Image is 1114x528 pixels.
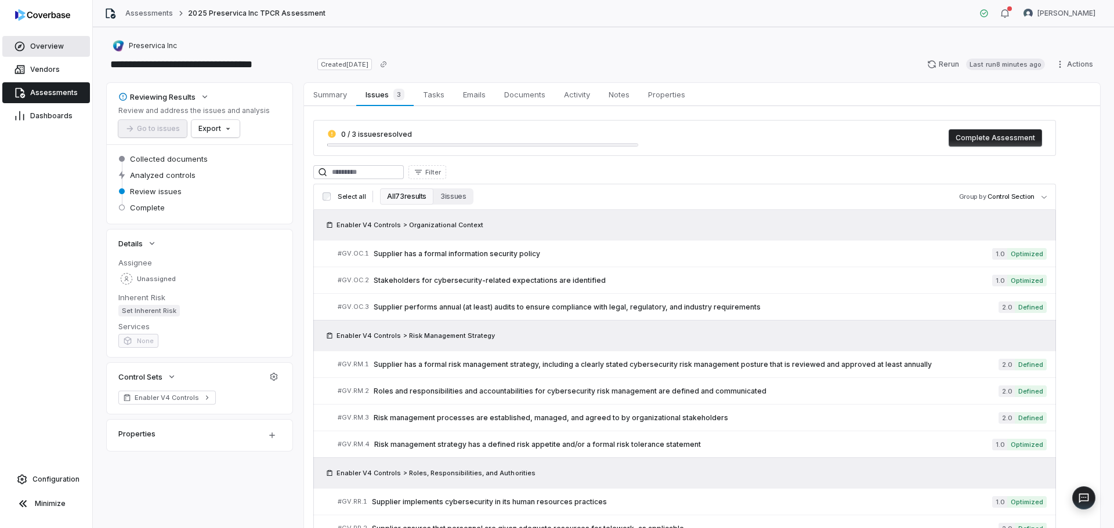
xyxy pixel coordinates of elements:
span: Created [DATE] [317,59,372,70]
span: 2025 Preservica Inc TPCR Assessment [188,9,325,18]
input: Select all [323,192,331,201]
img: logo-D7KZi-bG.svg [15,9,70,21]
a: #GV.OC.3Supplier performs annual (at least) audits to ensure compliance with legal, regulatory, a... [338,294,1047,320]
span: Optimized [1007,496,1047,508]
a: Dashboards [2,105,90,126]
a: Overview [2,36,90,57]
button: Filter [408,165,446,179]
span: Minimize [35,499,66,508]
span: Optimized [1007,275,1047,286]
button: All 73 results [380,188,433,205]
span: Documents [500,87,550,102]
span: Defined [1015,359,1047,370]
a: Configuration [5,469,88,490]
span: Risk management strategy has a defined risk appetite and/or a formal risk tolerance statement [374,440,992,449]
a: #GV.RM.3Risk management processes are established, managed, and agreed to by organizational stake... [338,405,1047,431]
span: Notes [604,87,634,102]
button: Details [115,233,160,254]
span: Supplier performs annual (at least) audits to ensure compliance with legal, regulatory, and indus... [374,303,999,312]
span: Supplier has a formal risk management strategy, including a clearly stated cybersecurity risk man... [374,360,999,369]
a: #GV.OC.1Supplier has a formal information security policy1.0Optimized [338,241,1047,267]
span: Stakeholders for cybersecurity-related expectations are identified [374,276,992,285]
span: Supplier has a formal information security policy [374,249,992,258]
button: Control Sets [115,366,180,387]
button: Copy link [373,54,394,75]
span: 1.0 [992,248,1007,260]
span: # GV.OC.2 [338,276,369,285]
span: Overview [30,42,64,51]
span: # GV.OC.3 [338,303,369,311]
button: Melanie Lorent avatar[PERSON_NAME] [1017,5,1102,22]
span: Collected documents [130,154,208,164]
span: Tasks [418,87,449,102]
dt: Services [118,321,281,332]
button: Reviewing Results [115,86,213,107]
a: Vendors [2,59,90,80]
span: Defined [1015,301,1047,313]
span: 0 / 3 issues resolved [341,130,412,139]
span: Optimized [1007,439,1047,450]
button: https://preservica.com/Preservica Inc [109,35,180,56]
span: Defined [1015,385,1047,397]
span: Enabler V4 Controls > Risk Management Strategy [337,331,495,340]
span: [PERSON_NAME] [1037,9,1095,18]
span: Select all [338,192,366,201]
span: Emails [458,87,490,102]
a: #GV.OC.2Stakeholders for cybersecurity-related expectations are identified1.0Optimized [338,267,1047,293]
button: Export [191,120,240,137]
button: 3 issues [433,188,473,205]
span: Group by [959,192,986,201]
span: Activity [559,87,595,102]
button: Actions [1052,56,1100,73]
span: Optimized [1007,248,1047,260]
span: Enabler V4 Controls > Organizational Context [337,220,483,230]
div: Reviewing Results [118,92,196,102]
span: Roles and responsibilities and accountabilities for cybersecurity risk management are defined and... [374,387,999,396]
span: Dashboards [30,111,73,121]
span: Assessments [30,88,78,97]
span: Issues [361,86,408,103]
span: Details [118,238,143,249]
span: # GV.RM.3 [338,413,369,422]
span: 2.0 [999,412,1015,424]
span: # GV.RR.1 [338,497,367,506]
span: Analyzed controls [130,170,196,180]
span: Summary [309,87,352,102]
span: 1.0 [992,496,1007,508]
a: Enabler V4 Controls [118,391,216,405]
span: 1.0 [992,439,1007,450]
a: Assessments [2,82,90,103]
span: Enabler V4 Controls > Roles, Responsibilities, and Authorities [337,468,536,478]
span: Unassigned [137,275,176,283]
span: Preservica Inc [129,41,177,50]
span: 1.0 [992,275,1007,286]
span: # GV.RM.4 [338,440,370,449]
a: #GV.RM.4Risk management strategy has a defined risk appetite and/or a formal risk tolerance state... [338,431,1047,457]
span: 2.0 [999,385,1015,397]
a: #GV.RR.1Supplier implements cybersecurity in its human resources practices1.0Optimized [338,489,1047,515]
span: Complete [130,202,165,213]
span: Filter [425,168,441,177]
span: # GV.RM.2 [338,387,369,395]
dt: Assignee [118,257,281,268]
a: Assessments [125,9,173,18]
span: Properties [643,87,690,102]
button: RerunLast run8 minutes ago [920,56,1052,73]
span: Last run 8 minutes ago [966,59,1045,70]
button: Complete Assessment [949,129,1042,147]
span: 2.0 [999,359,1015,370]
span: Risk management processes are established, managed, and agreed to by organizational stakeholders [374,413,999,423]
span: Control Sets [118,372,162,382]
span: Set Inherent Risk [118,305,180,316]
span: Supplier implements cybersecurity in its human resources practices [372,497,992,507]
span: Vendors [30,65,60,74]
span: 2.0 [999,301,1015,313]
span: # GV.OC.1 [338,249,369,258]
span: # GV.RM.1 [338,360,369,369]
span: Enabler V4 Controls [135,393,200,402]
a: #GV.RM.2Roles and responsibilities and accountabilities for cybersecurity risk management are def... [338,378,1047,404]
img: Melanie Lorent avatar [1023,9,1033,18]
p: Review and address the issues and analysis [118,106,270,115]
span: Configuration [32,475,79,484]
a: #GV.RM.1Supplier has a formal risk management strategy, including a clearly stated cybersecurity ... [338,351,1047,377]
